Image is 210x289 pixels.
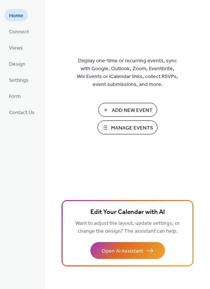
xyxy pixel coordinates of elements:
span: Connect [9,28,29,36]
span: Settings [9,77,28,84]
a: Connect [4,25,33,38]
span: Edit Your Calendar with AI [90,207,165,218]
button: Open AI Assistant [90,242,165,259]
span: Form [9,93,21,101]
a: Home [4,9,28,21]
span: Open AI Assistant [102,247,143,255]
a: Design [4,57,30,70]
span: Home [9,12,23,20]
a: Contact Us [4,106,39,118]
a: Settings [4,74,33,86]
span: Views [9,44,23,52]
span: Add New Event [112,107,153,114]
span: Design [9,60,25,68]
button: Add New Event [98,103,157,117]
button: Manage Events [97,120,157,134]
a: Form [4,90,25,102]
span: Contact Us [9,109,34,117]
span: Manage Events [111,124,153,132]
span: Display one-time or recurring events, sync with Google, Outlook, Zoom, Eventbrite, Wix Events or ... [77,57,178,89]
span: Want to adjust the layout, update settings, or change the design? The assistant can help. [75,218,180,236]
a: Views [4,41,27,54]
